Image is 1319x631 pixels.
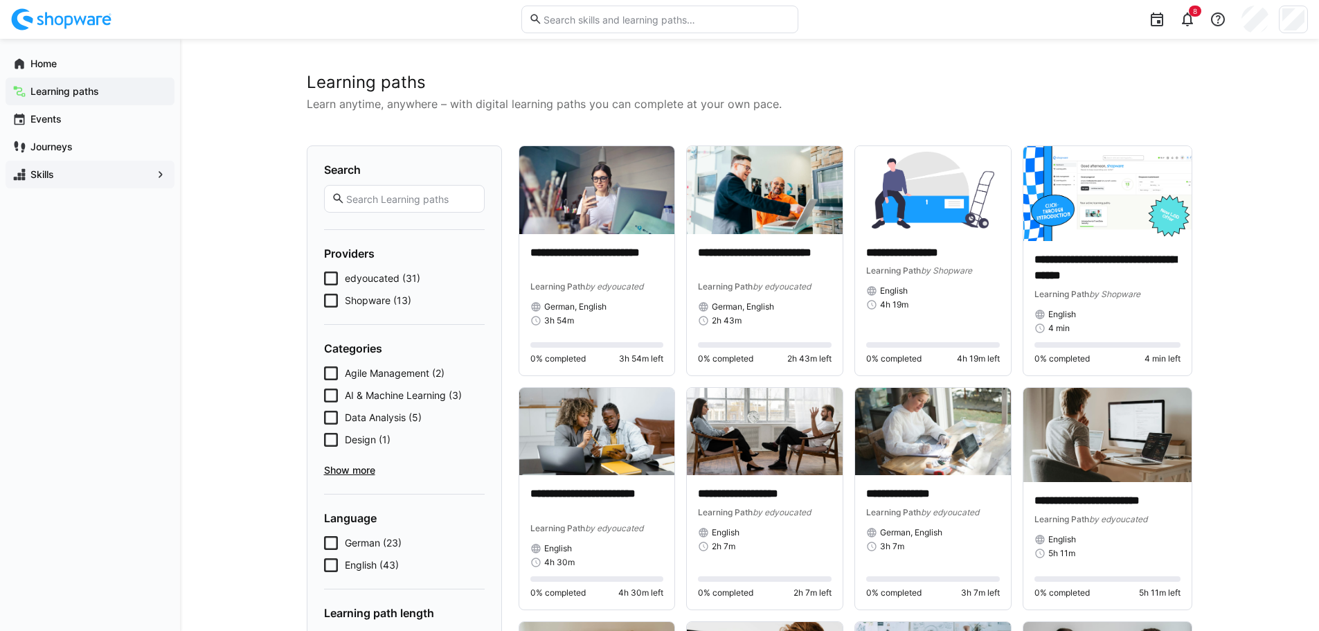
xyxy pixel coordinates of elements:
span: English [1048,534,1076,545]
img: image [519,146,675,234]
span: Show more [324,463,485,477]
span: 4 min left [1145,353,1181,364]
span: by edyoucated [585,281,643,292]
span: by edyoucated [753,281,811,292]
span: Learning Path [866,265,921,276]
span: 8 [1193,7,1197,15]
h4: Providers [324,247,485,260]
span: German (23) [345,536,402,550]
span: German, English [880,527,942,538]
span: 3h 54m left [619,353,663,364]
span: Learning Path [1034,289,1089,299]
span: 3h 7m [880,541,904,552]
span: Learning Path [1034,514,1089,524]
span: 4h 19m [880,299,908,310]
span: AI & Machine Learning (3) [345,389,462,402]
span: 5h 11m left [1139,587,1181,598]
span: 0% completed [866,587,922,598]
img: image [855,146,1011,234]
input: Search Learning paths [345,193,476,205]
p: Learn anytime, anywhere – with digital learning paths you can complete at your own pace. [307,96,1193,112]
span: English (43) [345,558,399,572]
span: 4h 30m [544,557,575,568]
span: Learning Path [698,281,753,292]
h4: Categories [324,341,485,355]
img: image [519,388,675,476]
span: German, English [544,301,607,312]
h4: Learning path length [324,606,485,620]
span: 0% completed [1034,587,1090,598]
span: 4 min [1048,323,1070,334]
span: English [1048,309,1076,320]
span: 0% completed [698,353,753,364]
span: 4h 30m left [618,587,663,598]
span: by edyoucated [753,507,811,517]
span: by Shopware [1089,289,1140,299]
img: image [855,388,1011,476]
span: Shopware (13) [345,294,411,308]
span: Learning Path [698,507,753,517]
span: 3h 7m left [961,587,1000,598]
span: 2h 43m left [787,353,832,364]
img: image [1023,146,1192,241]
span: Data Analysis (5) [345,411,422,425]
span: by edyoucated [585,523,643,533]
span: by Shopware [921,265,972,276]
span: German, English [712,301,774,312]
span: Learning Path [866,507,921,517]
h4: Search [324,163,485,177]
span: 4h 19m left [957,353,1000,364]
span: 0% completed [866,353,922,364]
span: Design (1) [345,433,391,447]
span: by edyoucated [921,507,979,517]
span: Agile Management (2) [345,366,445,380]
span: 2h 7m left [793,587,832,598]
h4: Language [324,511,485,525]
span: 2h 7m [712,541,735,552]
span: 0% completed [530,353,586,364]
input: Search skills and learning paths… [542,13,790,26]
span: 3h 54m [544,315,574,326]
span: Learning Path [530,523,585,533]
img: image [687,388,843,476]
img: image [687,146,843,234]
span: Learning Path [530,281,585,292]
span: 2h 43m [712,315,742,326]
span: 5h 11m [1048,548,1075,559]
span: edyoucated (31) [345,272,420,285]
span: by edyoucated [1089,514,1147,524]
span: 0% completed [698,587,753,598]
img: image [1023,388,1192,483]
span: 0% completed [530,587,586,598]
span: 0% completed [1034,353,1090,364]
span: English [712,527,739,538]
span: English [544,543,572,554]
span: English [880,285,908,296]
h2: Learning paths [307,72,1193,93]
